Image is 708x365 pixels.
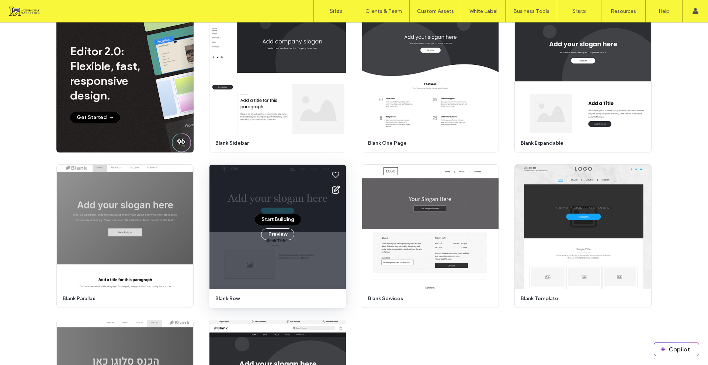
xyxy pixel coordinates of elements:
span: blank expandable [521,140,641,147]
label: White Label [469,8,497,14]
span: blank parallax [63,295,183,302]
span: Help [17,5,32,12]
label: Custom Assets [417,8,454,14]
span: blank sidebar [215,140,336,147]
span: Editor 2.0: Flexible, fast, responsive design. [70,44,160,103]
label: Resources [611,8,636,14]
button: Start Building [255,214,301,225]
span: blank row [215,295,336,302]
label: Business Tools [513,8,549,14]
button: Copilot [654,343,699,356]
label: Help [659,8,670,14]
span: blank template [521,295,641,302]
label: Clients & Team [365,8,402,14]
span: blank services [368,295,488,302]
span: blank one page [368,140,488,147]
button: Get Started [70,112,120,123]
button: Preview [261,228,294,240]
label: Stats [572,8,586,14]
label: Sites [330,8,342,14]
